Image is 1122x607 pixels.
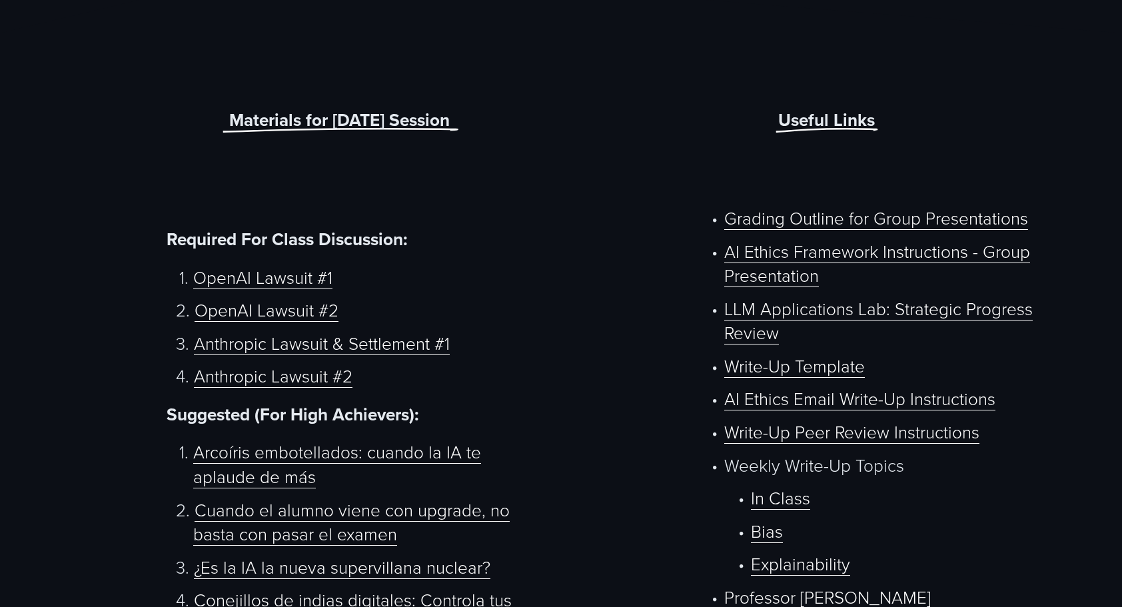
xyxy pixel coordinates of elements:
[167,227,408,252] strong: Required For Class Discussion:
[724,239,1030,288] a: AI Ethics Framework Instructions - Group Presentation
[193,265,332,289] a: OpenAI Lawsuit #1
[751,486,810,510] a: In Class
[194,364,352,388] a: Anthropic Lawsuit #2
[724,420,979,444] a: Write-Up Peer Review Instructions
[724,354,865,378] a: Write-Up Template
[167,402,419,427] strong: Suggested (For High Achievers):
[724,453,1044,478] p: Weekly Write-Up Topics
[195,298,338,322] a: OpenAI Lawsuit #2
[751,552,850,576] a: Explainability
[229,107,450,133] strong: Materials for [DATE] Session
[751,519,783,543] a: Bias
[778,107,875,133] strong: Useful Links
[724,297,1033,345] a: LLM Applications Lab: Strategic Progress Review
[193,440,481,488] a: Arcoíris embotellados: cuando la IA te aplaude de más
[724,206,1028,230] a: Grading Outline for Group Presentations
[194,555,490,579] a: ¿Es la IA la nueva supervillana nuclear?
[193,498,510,546] a: Cuando el alumno viene con upgrade, no basta con pasar el examen
[724,386,995,410] a: AI Ethics Email Write-Up Instructions
[194,331,450,355] a: Anthropic Lawsuit & Settlement #1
